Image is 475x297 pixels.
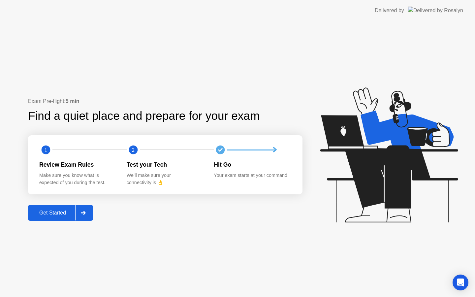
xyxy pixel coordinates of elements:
[214,160,291,169] div: Hit Go
[30,210,75,216] div: Get Started
[45,147,47,153] text: 1
[375,7,404,15] div: Delivered by
[28,205,93,221] button: Get Started
[39,160,116,169] div: Review Exam Rules
[408,7,463,14] img: Delivered by Rosalyn
[28,97,302,105] div: Exam Pre-flight:
[28,107,261,125] div: Find a quiet place and prepare for your exam
[127,172,204,186] div: We’ll make sure your connectivity is 👌
[66,98,79,104] b: 5 min
[453,275,468,290] div: Open Intercom Messenger
[39,172,116,186] div: Make sure you know what is expected of you during the test.
[132,147,135,153] text: 2
[214,172,291,179] div: Your exam starts at your command
[127,160,204,169] div: Test your Tech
